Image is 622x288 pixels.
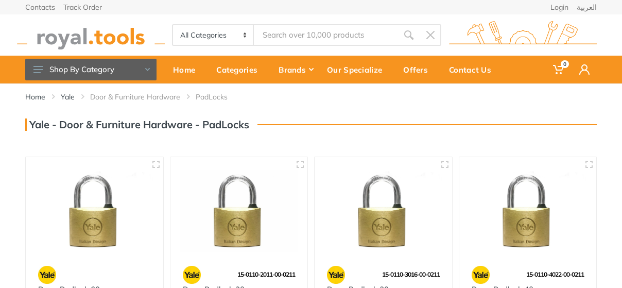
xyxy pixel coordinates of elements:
[442,56,505,83] a: Contact Us
[396,56,442,83] a: Offers
[237,270,295,278] span: 15-0110-2011-00-0211
[196,92,243,102] li: PadLocks
[442,59,505,80] div: Contact Us
[166,56,209,83] a: Home
[469,166,588,256] img: Royal Tools - Brass Padlock 40mm
[180,166,299,256] img: Royal Tools - Brass Padlock 20mm
[183,266,201,284] img: 23.webp
[526,270,584,278] span: 15-0110-4022-00-0211
[382,270,440,278] span: 15-0110-3016-00-0211
[254,24,398,46] input: Site search
[472,266,490,284] img: 23.webp
[173,25,254,45] select: Category
[17,21,165,49] img: royal.tools Logo
[327,266,345,284] img: 23.webp
[25,4,55,11] a: Contacts
[61,92,75,102] a: Yale
[25,59,157,80] button: Shop By Category
[271,59,320,80] div: Brands
[63,4,102,11] a: Track Order
[25,92,597,102] nav: breadcrumb
[25,118,249,131] h3: Yale - Door & Furniture Hardware - PadLocks
[25,92,45,102] a: Home
[320,56,396,83] a: Our Specialize
[324,166,443,256] img: Royal Tools - Brass Padlock 30mm
[320,59,396,80] div: Our Specialize
[209,56,271,83] a: Categories
[561,60,569,68] span: 0
[449,21,597,49] img: royal.tools Logo
[396,59,442,80] div: Offers
[577,4,597,11] a: العربية
[209,59,271,80] div: Categories
[38,266,56,284] img: 23.webp
[90,92,180,102] a: Door & Furniture Hardware
[166,59,209,80] div: Home
[546,56,572,83] a: 0
[550,4,568,11] a: Login
[35,166,154,256] img: Royal Tools - Brass Padlock 60mm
